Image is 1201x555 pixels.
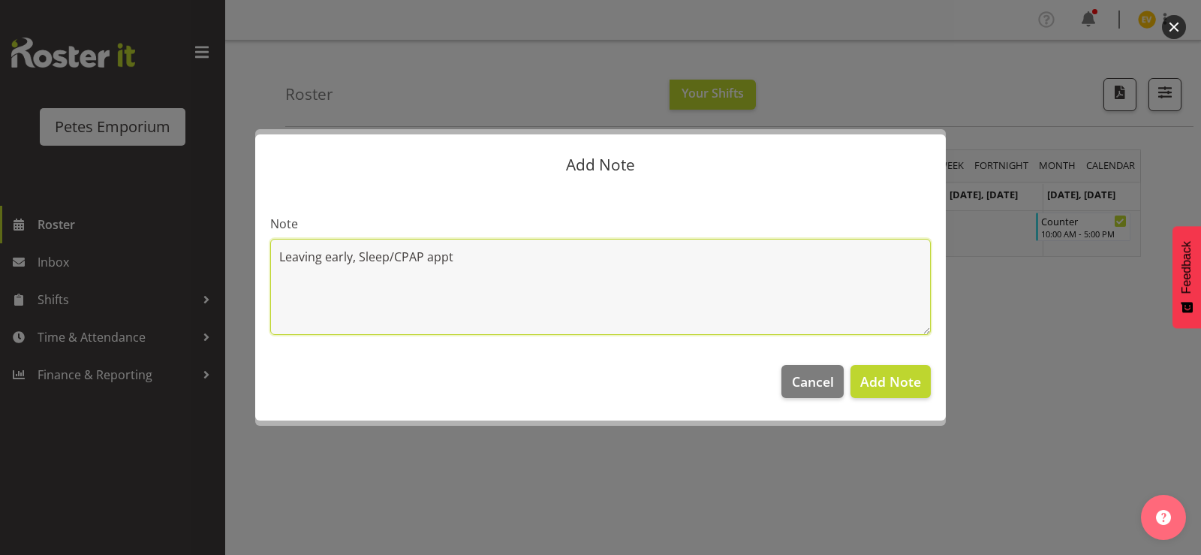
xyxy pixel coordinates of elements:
label: Note [270,215,931,233]
button: Cancel [781,365,843,398]
button: Feedback - Show survey [1172,226,1201,328]
span: Add Note [566,154,635,175]
span: Feedback [1180,241,1193,294]
img: help-xxl-2.png [1156,510,1171,525]
button: Add Note [850,365,931,398]
span: Cancel [792,372,834,391]
span: Add Note [860,373,921,391]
